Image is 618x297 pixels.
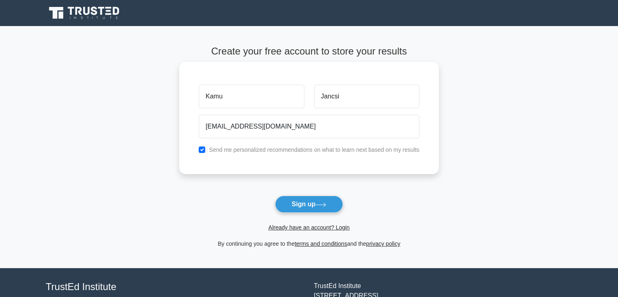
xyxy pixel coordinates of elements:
[268,224,349,231] a: Already have an account? Login
[46,281,304,293] h4: TrustEd Institute
[314,85,419,108] input: Last name
[295,240,347,247] a: terms and conditions
[199,115,419,138] input: Email
[174,239,444,249] div: By continuing you agree to the and the
[179,46,439,57] h4: Create your free account to store your results
[275,196,343,213] button: Sign up
[199,85,304,108] input: First name
[209,146,419,153] label: Send me personalized recommendations on what to learn next based on my results
[366,240,400,247] a: privacy policy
